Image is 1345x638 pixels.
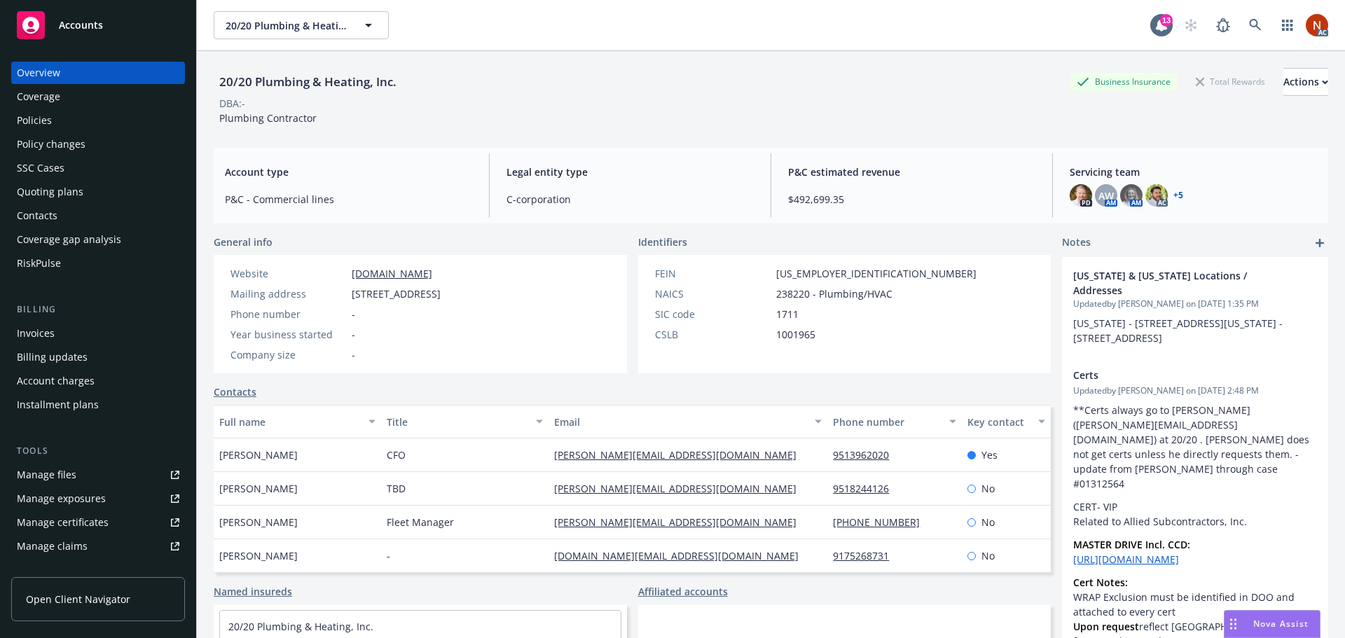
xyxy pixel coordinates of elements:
[11,394,185,416] a: Installment plans
[230,286,346,301] div: Mailing address
[655,266,771,281] div: FEIN
[11,252,185,275] a: RiskPulse
[17,370,95,392] div: Account charges
[17,487,106,510] div: Manage exposures
[1073,298,1317,310] span: Updated by [PERSON_NAME] on [DATE] 1:35 PM
[1073,553,1179,566] a: [URL][DOMAIN_NAME]
[214,584,292,599] a: Named insureds
[17,346,88,368] div: Billing updates
[506,192,754,207] span: C-corporation
[1283,69,1328,95] div: Actions
[1073,590,1317,619] li: WRAP Exclusion must be identified in DOO and attached to every cert
[26,592,130,606] span: Open Client Navigator
[17,181,83,203] div: Quoting plans
[11,62,185,84] a: Overview
[219,96,245,111] div: DBA: -
[776,266,977,281] span: [US_EMPLOYER_IDENTIFICATION_NUMBER]
[219,448,298,462] span: [PERSON_NAME]
[554,448,808,462] a: [PERSON_NAME][EMAIL_ADDRESS][DOMAIN_NAME]
[981,481,995,496] span: No
[214,405,381,438] button: Full name
[1073,384,1317,397] span: Updated by [PERSON_NAME] on [DATE] 2:48 PM
[11,228,185,251] a: Coverage gap analysis
[1070,165,1317,179] span: Servicing team
[1073,576,1128,589] strong: Cert Notes:
[17,464,76,486] div: Manage files
[17,133,85,155] div: Policy changes
[638,235,687,249] span: Identifiers
[833,515,931,529] a: [PHONE_NUMBER]
[17,559,83,581] div: Manage BORs
[387,415,527,429] div: Title
[1098,188,1114,203] span: AW
[17,252,61,275] div: RiskPulse
[554,415,806,429] div: Email
[11,204,185,227] a: Contacts
[833,549,900,562] a: 9175268731
[17,204,57,227] div: Contacts
[1073,316,1317,345] p: [US_STATE] - [STREET_ADDRESS][US_STATE] - [STREET_ADDRESS]
[788,192,1035,207] span: $492,699.35
[1225,611,1242,637] div: Drag to move
[1283,68,1328,96] button: Actions
[228,620,373,633] a: 20/20 Plumbing & Heating, Inc.
[387,548,390,563] span: -
[17,228,121,251] div: Coverage gap analysis
[554,549,810,562] a: [DOMAIN_NAME][EMAIL_ADDRESS][DOMAIN_NAME]
[1253,618,1309,630] span: Nova Assist
[17,511,109,534] div: Manage certificates
[981,548,995,563] span: No
[776,286,892,301] span: 238220 - Plumbing/HVAC
[11,133,185,155] a: Policy changes
[962,405,1051,438] button: Key contact
[1073,268,1281,298] span: [US_STATE] & [US_STATE] Locations / Addresses
[1145,184,1168,207] img: photo
[11,157,185,179] a: SSC Cases
[11,511,185,534] a: Manage certificates
[776,307,799,321] span: 1711
[1073,368,1281,382] span: Certs
[1224,610,1320,638] button: Nova Assist
[225,165,472,179] span: Account type
[214,235,273,249] span: General info
[17,394,99,416] div: Installment plans
[11,346,185,368] a: Billing updates
[981,448,998,462] span: Yes
[1173,191,1183,200] a: +5
[554,482,808,495] a: [PERSON_NAME][EMAIL_ADDRESS][DOMAIN_NAME]
[387,448,406,462] span: CFO
[1070,184,1092,207] img: photo
[833,448,900,462] a: 9513962020
[11,487,185,510] a: Manage exposures
[219,515,298,529] span: [PERSON_NAME]
[11,464,185,486] a: Manage files
[1073,538,1190,551] strong: MASTER DRIVE Incl. CCD:
[833,415,940,429] div: Phone number
[11,370,185,392] a: Account charges
[776,327,815,342] span: 1001965
[1062,235,1091,251] span: Notes
[655,307,771,321] div: SIC code
[1311,235,1328,251] a: add
[1070,73,1178,90] div: Business Insurance
[59,20,103,31] span: Accounts
[219,548,298,563] span: [PERSON_NAME]
[219,415,360,429] div: Full name
[17,85,60,108] div: Coverage
[1073,499,1317,529] p: CERT- VIP Related to Allied Subcontractors, Inc.
[11,444,185,458] div: Tools
[230,266,346,281] div: Website
[230,307,346,321] div: Phone number
[655,327,771,342] div: CSLB
[11,6,185,45] a: Accounts
[827,405,961,438] button: Phone number
[11,181,185,203] a: Quoting plans
[230,347,346,362] div: Company size
[214,11,389,39] button: 20/20 Plumbing & Heating, Inc.
[1073,403,1317,491] p: **Certs always go to [PERSON_NAME] ([PERSON_NAME][EMAIL_ADDRESS][DOMAIN_NAME]) at 20/20 . [PERSON...
[352,286,441,301] span: [STREET_ADDRESS]
[17,535,88,557] div: Manage claims
[981,515,995,529] span: No
[11,535,185,557] a: Manage claims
